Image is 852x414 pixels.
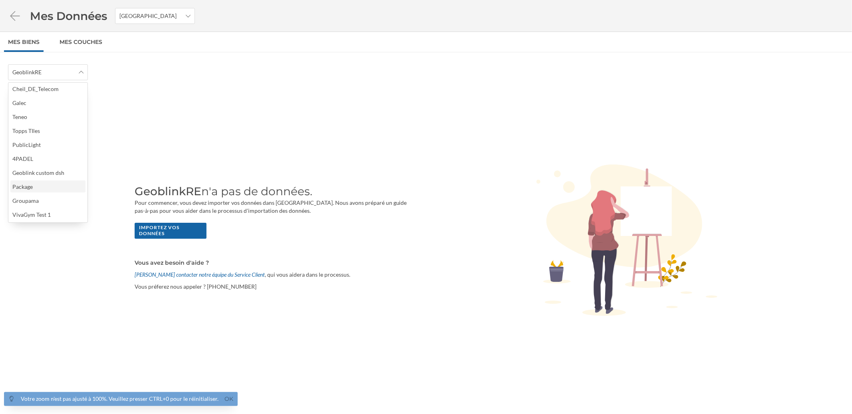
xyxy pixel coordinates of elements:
div: Cheil_DE_Telecom [12,85,59,92]
div: Galec [12,99,26,106]
h4: Vous avez besoin d'aide ? [135,259,410,267]
a: [PERSON_NAME] contacter notre équipe du Service Client [135,271,265,278]
span: GeoblinkRE [12,68,42,76]
div: Package [12,183,33,190]
div: Votre zoom n'est pas ajusté à 100%. Veuillez presser CTRL+0 pour le réinitialiser. [21,395,219,403]
strong: GeoblinkRE [135,184,201,198]
span: Assistance [16,6,55,13]
div: Teneo [12,113,27,120]
h1: n'a pas de données. [135,184,410,199]
div: 4PADEL [12,155,33,162]
p: , qui vous aidera dans le processus. [135,271,410,279]
div: Importez vos données [135,222,206,240]
div: PublicLight [12,141,41,148]
a: Ok [223,394,236,404]
p: Pour commencer, vous devez importer vos données dans [GEOGRAPHIC_DATA]. Nous avons préparé un gui... [135,199,410,215]
a: Mes Couches [56,32,106,52]
div: Topps TIles [12,127,40,134]
p: Vous préferez nous appeler ? [PHONE_NUMBER] [135,283,410,291]
a: Mes biens [4,32,44,52]
span: Mes Données [30,8,107,24]
div: Geoblink custom dsh [12,169,64,176]
div: Groupama [12,197,39,204]
span: [GEOGRAPHIC_DATA] [119,12,177,20]
div: VivaGym Test 1 [12,211,51,218]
